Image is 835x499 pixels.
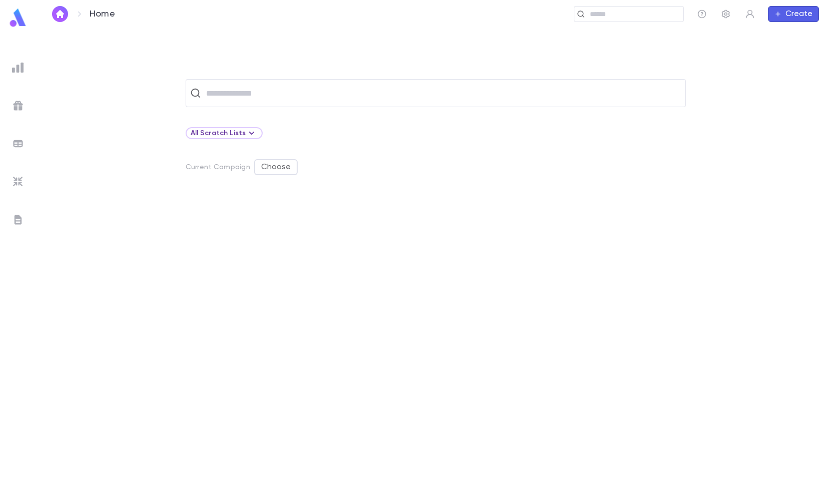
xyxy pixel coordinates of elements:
img: letters_grey.7941b92b52307dd3b8a917253454ce1c.svg [12,214,24,226]
img: batches_grey.339ca447c9d9533ef1741baa751efc33.svg [12,138,24,150]
button: Create [768,6,819,22]
div: All Scratch Lists [191,127,258,139]
img: reports_grey.c525e4749d1bce6a11f5fe2a8de1b229.svg [12,62,24,74]
img: logo [8,8,28,28]
button: Choose [254,159,298,175]
p: Current Campaign [186,163,250,171]
div: All Scratch Lists [186,127,263,139]
img: imports_grey.530a8a0e642e233f2baf0ef88e8c9fcb.svg [12,176,24,188]
img: home_white.a664292cf8c1dea59945f0da9f25487c.svg [54,10,66,18]
p: Home [90,9,115,20]
img: campaigns_grey.99e729a5f7ee94e3726e6486bddda8f1.svg [12,100,24,112]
